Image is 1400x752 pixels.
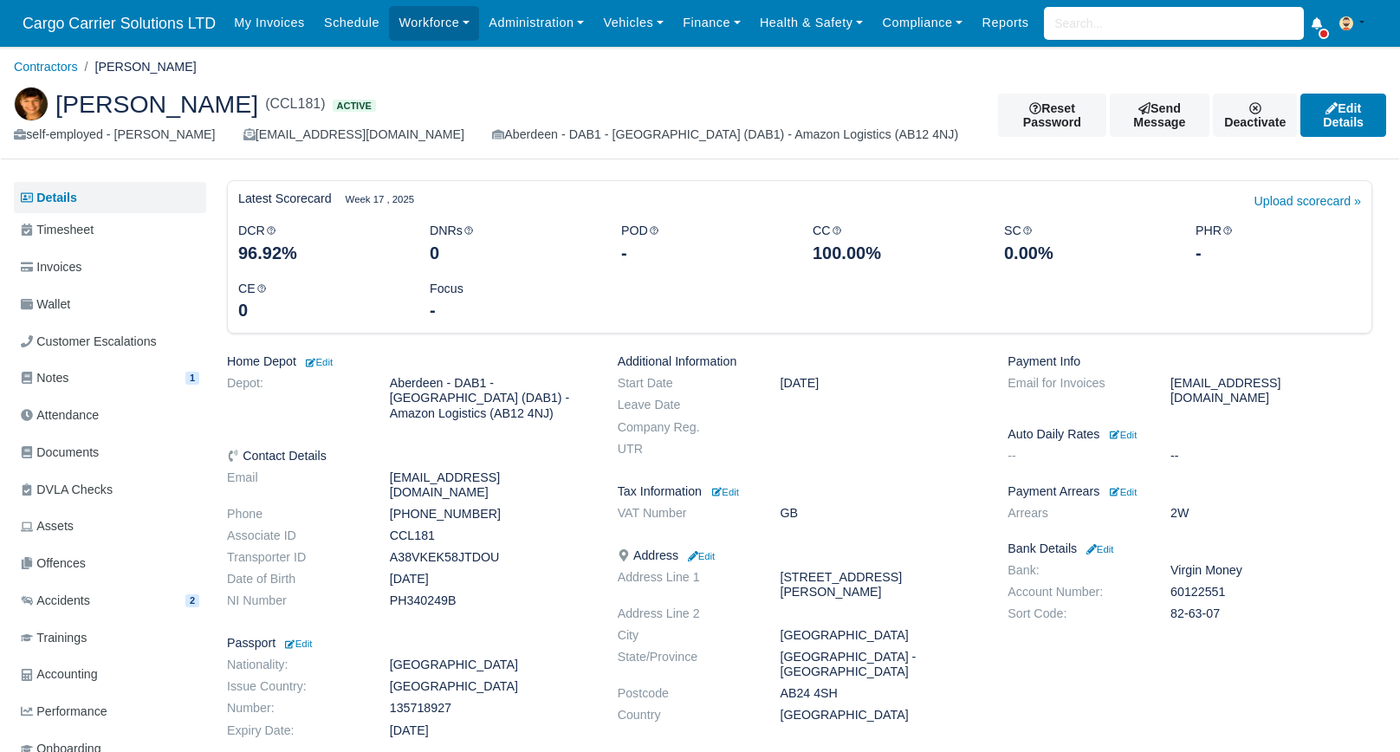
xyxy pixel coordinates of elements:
[1106,427,1137,441] a: Edit
[14,547,206,580] a: Offences
[21,368,68,388] span: Notes
[214,550,377,565] dt: Transporter ID
[214,507,377,522] dt: Phone
[972,6,1038,40] a: Reports
[21,554,86,574] span: Offences
[1183,221,1374,265] div: PHR
[1044,7,1304,40] input: Search...
[214,658,377,672] dt: Nationality:
[21,405,99,425] span: Attendance
[55,92,258,116] span: [PERSON_NAME]
[21,591,90,611] span: Accidents
[214,593,377,608] dt: NI Number
[605,628,768,643] dt: City
[1008,354,1372,369] h6: Payment Info
[333,100,376,113] span: Active
[227,354,592,369] h6: Home Depot
[225,221,417,265] div: DCR
[1084,541,1113,555] a: Edit
[430,241,595,265] div: 0
[377,528,605,543] dd: CCL181
[214,572,377,587] dt: Date of Birth
[21,516,74,536] span: Assets
[605,398,768,412] dt: Leave Date
[995,606,1157,621] dt: Sort Code:
[1110,430,1137,440] small: Edit
[750,6,873,40] a: Health & Safety
[14,125,216,145] div: self-employed - [PERSON_NAME]
[377,376,605,420] dd: Aberdeen - DAB1 - [GEOGRAPHIC_DATA] (DAB1) - Amazon Logistics (AB12 4NJ)
[14,473,206,507] a: DVLA Checks
[14,695,206,729] a: Performance
[303,354,333,368] a: Edit
[1157,449,1385,464] dd: --
[1106,484,1137,498] a: Edit
[767,650,995,679] dd: [GEOGRAPHIC_DATA] - [GEOGRAPHIC_DATA]
[618,484,982,499] h6: Tax Information
[214,701,377,716] dt: Number:
[1008,484,1372,499] h6: Payment Arrears
[214,376,377,420] dt: Depot:
[214,528,377,543] dt: Associate ID
[243,125,464,145] div: [EMAIL_ADDRESS][DOMAIN_NAME]
[21,332,157,352] span: Customer Escalations
[214,679,377,694] dt: Issue Country:
[238,191,332,206] h6: Latest Scorecard
[377,550,605,565] dd: A38VKEK58JTDOU
[767,628,995,643] dd: [GEOGRAPHIC_DATA]
[214,470,377,500] dt: Email
[872,6,972,40] a: Compliance
[618,354,982,369] h6: Additional Information
[492,125,958,145] div: Aberdeen - DAB1 - [GEOGRAPHIC_DATA] (DAB1) - Amazon Logistics (AB12 4NJ)
[377,723,605,738] dd: [DATE]
[813,241,978,265] div: 100.00%
[227,449,592,464] h6: Contact Details
[685,551,715,561] small: Edit
[214,723,377,738] dt: Expiry Date:
[1157,376,1385,405] dd: [EMAIL_ADDRESS][DOMAIN_NAME]
[1213,94,1297,137] div: Deactivate
[377,658,605,672] dd: [GEOGRAPHIC_DATA]
[608,221,800,265] div: POD
[767,506,995,521] dd: GB
[1157,585,1385,600] dd: 60122551
[593,6,673,40] a: Vehicles
[14,361,206,395] a: Notes 1
[767,376,995,391] dd: [DATE]
[265,94,325,114] span: (CCL181)
[1110,94,1210,137] a: Send Message
[995,506,1157,521] dt: Arrears
[1008,427,1372,442] h6: Auto Daily Rates
[605,606,768,621] dt: Address Line 2
[185,594,199,607] span: 2
[21,295,70,314] span: Wallet
[767,570,995,600] dd: [STREET_ADDRESS][PERSON_NAME]
[225,279,417,323] div: CE
[430,298,595,322] div: -
[377,507,605,522] dd: [PHONE_NUMBER]
[417,279,608,323] div: Focus
[21,664,98,684] span: Accounting
[14,7,224,41] a: Cargo Carrier Solutions LTD
[14,182,206,214] a: Details
[1300,94,1386,137] a: Edit Details
[21,220,94,240] span: Timesheet
[1157,563,1385,578] dd: Virgin Money
[227,636,592,651] h6: Passport
[14,621,206,655] a: Trainings
[1008,541,1372,556] h6: Bank Details
[1196,241,1361,265] div: -
[685,548,715,562] a: Edit
[14,325,206,359] a: Customer Escalations
[605,708,768,723] dt: Country
[995,376,1157,405] dt: Email for Invoices
[21,257,81,277] span: Invoices
[14,584,206,618] a: Accidents 2
[14,60,78,74] a: Contractors
[14,213,206,247] a: Timesheet
[767,686,995,701] dd: AB24 4SH
[479,6,593,40] a: Administration
[1084,544,1113,554] small: Edit
[314,6,389,40] a: Schedule
[618,548,982,563] h6: Address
